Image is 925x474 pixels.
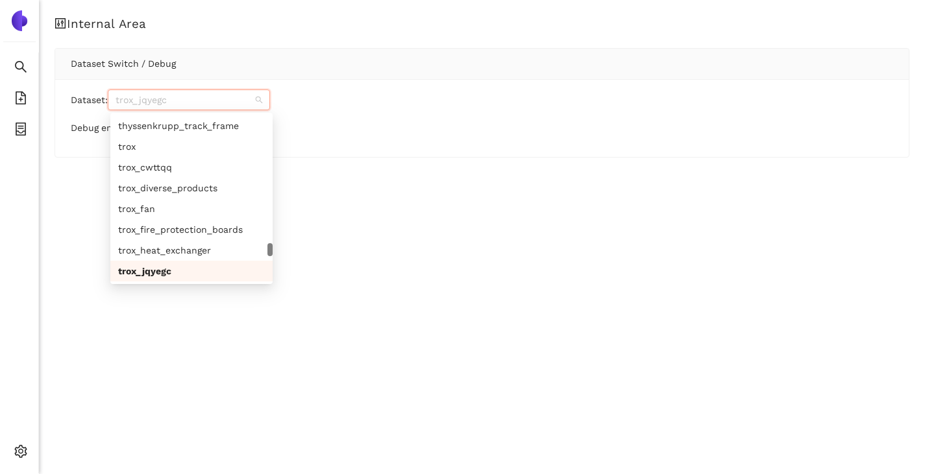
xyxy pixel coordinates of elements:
div: Dataset Switch / Debug [71,49,893,78]
div: trox [118,139,265,154]
div: trox_diverse_products [110,178,273,198]
div: trox [110,136,273,157]
span: file-add [14,87,27,113]
span: container [14,118,27,144]
div: Dataset: [71,89,893,110]
div: Debug enabled: [71,121,893,136]
h1: Internal Area [55,16,909,32]
span: trox_jqyegc [116,90,262,110]
span: search [14,56,27,82]
img: Logo [9,10,30,31]
div: trox_heat_exchanger [118,243,265,257]
div: trox_cwttqq [110,157,273,178]
div: thyssenkrupp_track_frame [110,115,273,136]
div: trox_jqyegc [118,264,265,278]
div: trox_fire_protection_boards [118,222,265,237]
div: trox_diverse_products [118,181,265,195]
span: setting [14,440,27,466]
div: trox_fan [118,202,265,216]
div: trox_jqyegc [110,261,273,281]
div: thyssenkrupp_track_frame [118,119,265,133]
div: trox_cwttqq [118,160,265,174]
span: control [55,18,67,30]
div: trox_fan [110,198,273,219]
div: trox_heat_exchanger [110,240,273,261]
div: trox_fire_protection_boards [110,219,273,240]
